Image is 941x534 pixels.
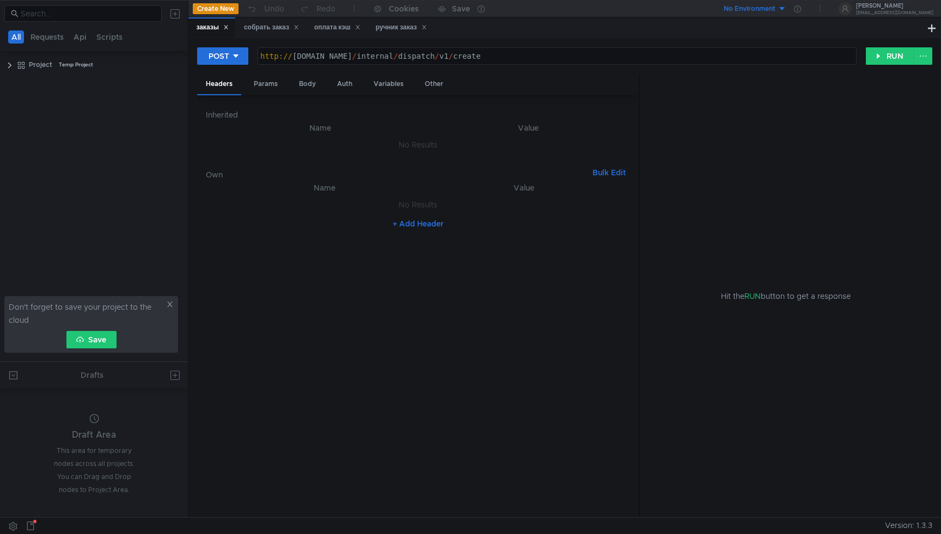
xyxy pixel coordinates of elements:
h6: Own [206,168,588,181]
div: [PERSON_NAME] [856,3,933,9]
span: Don't forget to save your project to the cloud [9,300,164,327]
nz-embed-empty: No Results [399,200,437,210]
th: Name [223,181,426,194]
div: Save [452,5,470,13]
button: Save [66,331,117,348]
button: Api [70,30,90,44]
button: POST [197,47,248,65]
div: Headers [197,74,241,95]
span: Hit the button to get a response [721,290,851,302]
h6: Inherited [206,108,630,121]
button: Create New [193,3,239,14]
div: Redo [316,2,335,15]
div: Cookies [389,2,419,15]
div: Params [245,74,286,94]
div: Variables [365,74,412,94]
div: [EMAIL_ADDRESS][DOMAIN_NAME] [856,11,933,15]
div: Body [290,74,325,94]
button: All [8,30,24,44]
div: Other [416,74,452,94]
div: No Environment [724,4,775,14]
span: Version: 1.3.3 [885,518,932,533]
div: Drafts [81,369,103,382]
div: Auth [328,74,361,94]
button: Redo [292,1,343,17]
div: ручник заказ [376,22,427,33]
span: RUN [744,291,761,301]
div: POST [209,50,229,62]
div: оплата кэш [314,22,360,33]
button: RUN [866,47,914,65]
button: Requests [27,30,67,44]
nz-embed-empty: No Results [399,140,437,150]
div: Temp Project [59,57,93,73]
th: Value [426,181,621,194]
button: Undo [239,1,292,17]
div: Project [29,57,52,73]
th: Value [426,121,630,134]
input: Search... [21,8,155,20]
button: Scripts [93,30,126,44]
div: собрать заказ [244,22,299,33]
div: заказы [196,22,229,33]
button: + Add Header [388,217,448,230]
button: Bulk Edit [588,166,630,179]
div: Undo [264,2,284,15]
th: Name [215,121,426,134]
